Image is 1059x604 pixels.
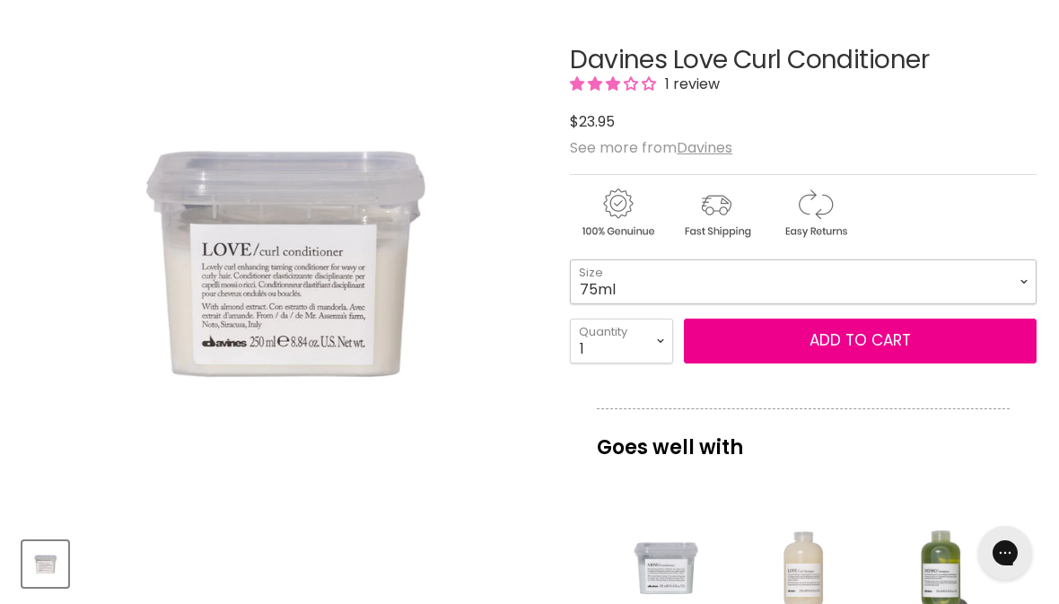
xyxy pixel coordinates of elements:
p: Goes well with [597,408,1010,468]
div: Davines Love Curl Conditioner image. Click or Scroll to Zoom. [22,2,545,524]
img: shipping.gif [669,186,764,241]
button: Davines Love Curl Conditioner [22,541,68,587]
span: $23.95 [570,111,615,132]
div: Product thumbnails [20,536,547,587]
span: 3.00 stars [570,74,660,94]
span: See more from [570,137,732,158]
img: Davines Love Curl Conditioner [24,543,66,585]
img: returns.gif [767,186,862,241]
select: Quantity [570,319,673,363]
h1: Davines Love Curl Conditioner [570,47,1037,74]
a: Davines [677,137,732,158]
img: genuine.gif [570,186,665,241]
span: 1 review [660,74,720,94]
iframe: Gorgias live chat messenger [969,520,1041,586]
button: Add to cart [684,319,1037,363]
span: Add to cart [810,329,911,351]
